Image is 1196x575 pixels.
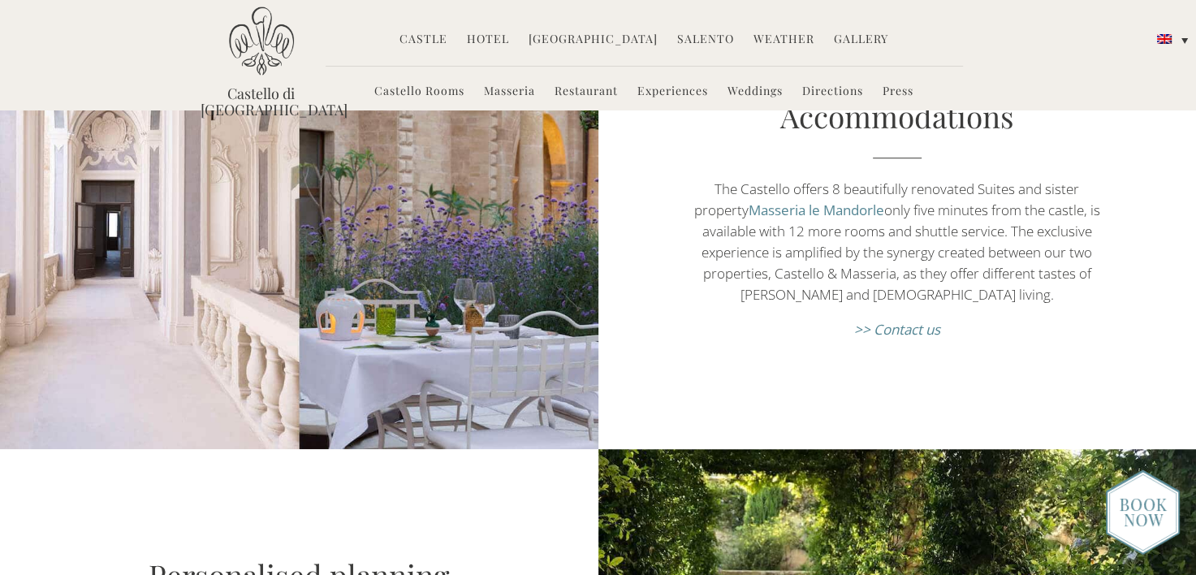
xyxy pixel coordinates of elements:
a: Weather [753,31,814,50]
a: Hotel [467,31,509,50]
a: Masseria le Mandorle [749,201,884,219]
a: Directions [802,83,863,102]
a: Accommodations [780,96,1014,136]
a: >> Contact us [854,320,940,339]
a: Restaurant [555,83,618,102]
a: Press [883,83,913,102]
a: Masseria [484,83,535,102]
a: Salento [677,31,734,50]
a: Castello Rooms [374,83,464,102]
img: Castello di Ugento [229,6,294,76]
img: English [1157,34,1172,44]
img: enquire_today_weddings_page.png [1106,469,1180,555]
p: The Castello offers 8 beautifully renovated Suites and sister property only five minutes from the... [688,179,1107,305]
a: Gallery [834,31,888,50]
a: Castle [399,31,447,50]
a: Experiences [637,83,708,102]
img: new-booknow.png [1106,470,1180,555]
a: Castello di [GEOGRAPHIC_DATA] [201,85,322,118]
a: [GEOGRAPHIC_DATA] [529,31,658,50]
a: Weddings [728,83,783,102]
